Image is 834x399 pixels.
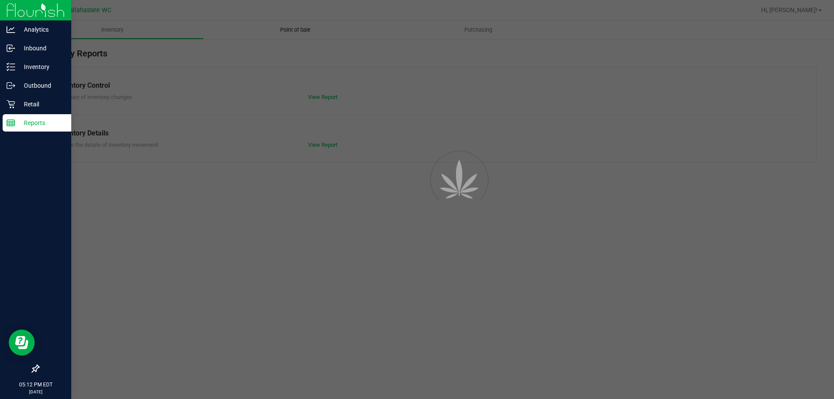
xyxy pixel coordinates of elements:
[4,389,67,395] p: [DATE]
[15,24,67,35] p: Analytics
[15,118,67,128] p: Reports
[7,100,15,109] inline-svg: Retail
[15,99,67,109] p: Retail
[9,330,35,356] iframe: Resource center
[7,63,15,71] inline-svg: Inventory
[15,62,67,72] p: Inventory
[7,81,15,90] inline-svg: Outbound
[15,43,67,53] p: Inbound
[4,381,67,389] p: 05:12 PM EDT
[15,80,67,91] p: Outbound
[7,25,15,34] inline-svg: Analytics
[7,44,15,53] inline-svg: Inbound
[7,119,15,127] inline-svg: Reports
